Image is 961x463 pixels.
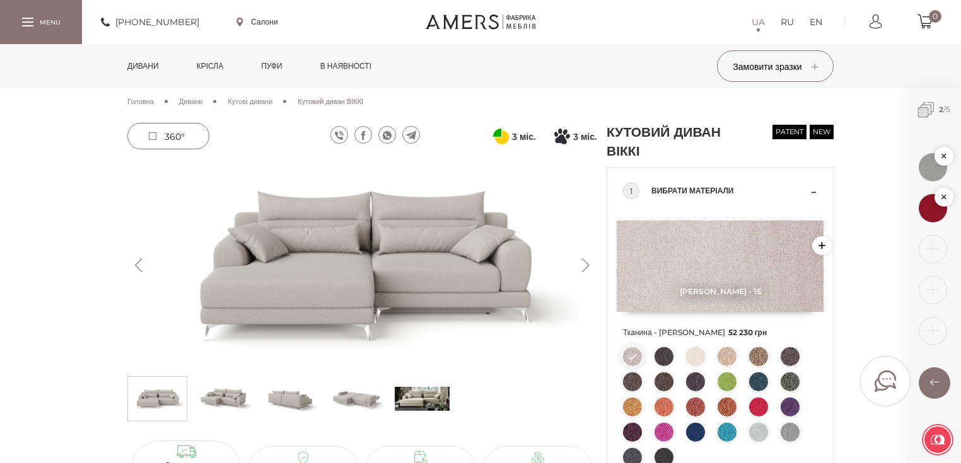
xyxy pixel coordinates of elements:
h1: Кутовий диван ВІККІ [607,123,752,161]
a: Дивани [179,96,203,107]
svg: Оплата частинами від ПриватБанку [493,129,509,144]
span: Головна [127,97,154,106]
a: Кутові дивани [228,96,272,107]
a: telegram [402,126,420,144]
div: 1 [623,183,639,199]
img: Etna - 15 [617,220,824,312]
span: 3 міс. [573,129,597,144]
span: Тканина - [PERSON_NAME] [623,324,817,341]
span: Вибрати матеріали [651,183,808,198]
a: EN [810,14,822,30]
img: Кутовий диван ВІККІ s-2 [262,380,317,418]
a: Головна [127,96,154,107]
span: [PERSON_NAME] - 15 [617,287,824,296]
img: s_Кутовий Диван [395,380,450,418]
img: 1576662562.jpg [919,194,947,222]
a: Пуфи [252,44,292,88]
b: 2 [939,105,943,114]
span: Кутові дивани [228,97,272,106]
span: 0 [929,10,941,23]
a: whatsapp [378,126,396,144]
a: 360° [127,123,209,149]
img: 1576664823.jpg [919,153,947,181]
a: Дивани [118,44,168,88]
img: Кутовий диван ВІККІ s-0 [130,380,185,418]
a: Крісла [187,44,233,88]
a: в наявності [311,44,381,88]
span: 360° [165,131,185,142]
button: Замовити зразки [717,50,834,82]
a: Салони [236,16,278,28]
a: RU [781,14,794,30]
span: Замовити зразки [733,61,817,72]
span: 5 [946,105,950,114]
span: patent [772,125,807,139]
span: 3 міс. [512,129,535,144]
button: Previous [127,258,149,272]
svg: Покупка частинами від Монобанку [554,129,570,144]
button: Next [574,258,597,272]
a: UA [752,14,765,30]
span: Дивани [179,97,203,106]
span: new [810,125,834,139]
img: Кутовий диван ВІККІ s-3 [329,380,383,418]
a: viber [330,126,348,144]
img: Кутовий диван ВІККІ s-1 [196,380,251,418]
a: facebook [354,126,372,144]
img: Кутовий диван ВІККІ -0 [127,161,597,370]
span: 52 230 грн [728,328,767,337]
a: [PHONE_NUMBER] [101,14,199,30]
span: / [907,88,961,132]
